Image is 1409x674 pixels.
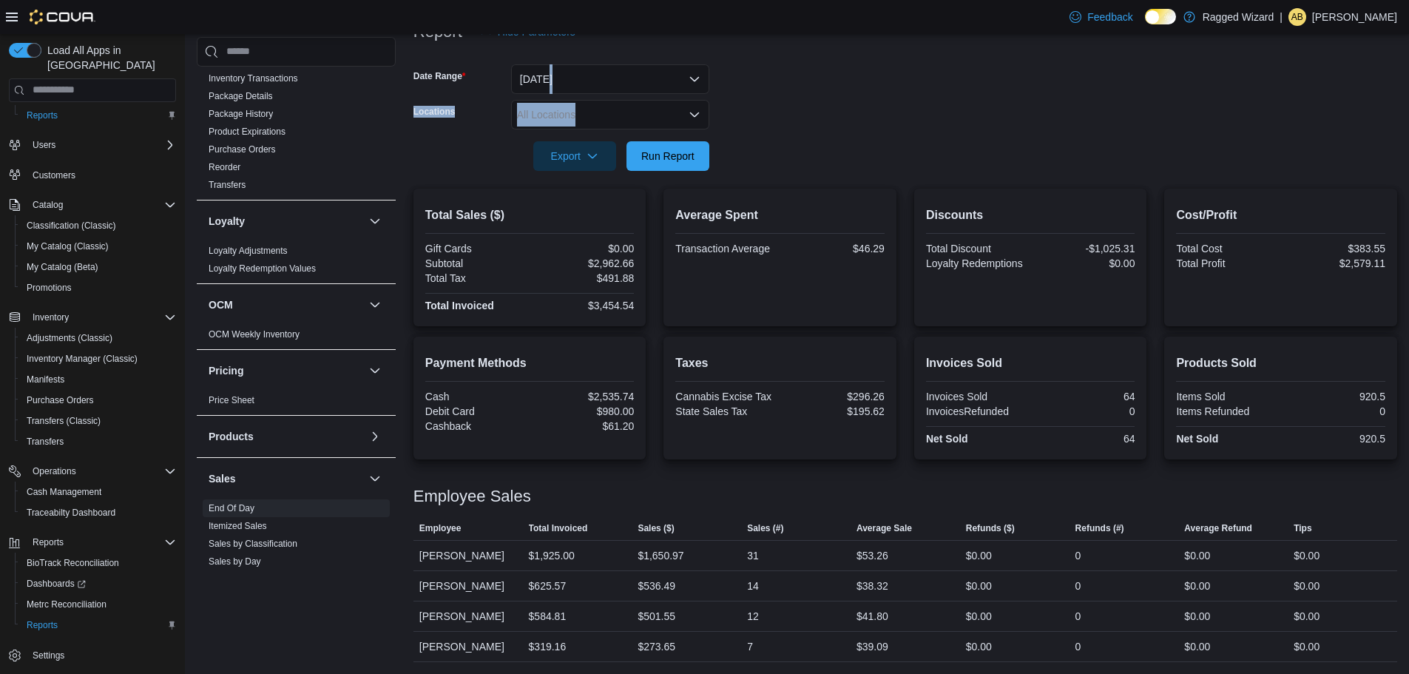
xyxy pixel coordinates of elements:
span: Package Details [209,90,273,102]
span: Classification (Classic) [27,220,116,232]
span: Operations [33,465,76,477]
div: 14 [747,577,759,595]
span: Reports [27,619,58,631]
div: $980.00 [533,405,634,417]
div: $0.00 [966,547,992,565]
div: $38.32 [856,577,888,595]
span: Catalog [27,196,176,214]
div: $625.57 [529,577,567,595]
div: $0.00 [533,243,634,255]
div: Subtotal [425,257,527,269]
a: Package History [209,109,273,119]
button: Transfers [15,431,182,452]
span: Product Expirations [209,126,285,138]
div: $273.65 [638,638,675,656]
a: Reports [21,107,64,124]
span: Tips [1294,522,1311,534]
span: Sales by Day [209,556,261,567]
a: Reorder [209,162,240,172]
span: Purchase Orders [209,144,276,155]
span: Users [27,136,176,154]
div: [PERSON_NAME] [413,632,523,661]
div: $0.00 [966,607,992,625]
button: Transfers (Classic) [15,411,182,431]
div: $0.00 [1184,607,1210,625]
div: $2,579.11 [1284,257,1385,269]
a: Promotions [21,279,78,297]
a: Inventory Transactions [209,73,298,84]
a: OCM Weekly Inventory [209,329,300,340]
button: Reports [3,532,182,553]
span: Reports [21,616,176,634]
span: Settings [27,646,176,664]
button: Classification (Classic) [15,215,182,236]
div: 0 [1075,547,1081,565]
span: Inventory [27,309,176,326]
div: [PERSON_NAME] [413,571,523,601]
span: Dashboards [27,578,86,590]
div: [PERSON_NAME] [413,601,523,631]
a: Transfers [209,180,246,190]
a: Classification (Classic) [21,217,122,235]
span: Sales by Classification [209,538,297,550]
span: Manifests [21,371,176,388]
button: Pricing [366,362,384,380]
button: Products [366,428,384,445]
a: BioTrack Reconciliation [21,554,125,572]
button: My Catalog (Beta) [15,257,182,277]
div: Total Profit [1176,257,1277,269]
div: Total Discount [926,243,1027,255]
div: $0.00 [966,638,992,656]
button: Catalog [3,195,182,215]
button: Operations [3,461,182,482]
span: Settings [33,650,64,661]
span: Promotions [21,279,176,297]
div: $0.00 [1294,577,1320,595]
div: 7 [747,638,753,656]
button: Catalog [27,196,69,214]
h3: Employee Sales [413,488,531,505]
div: 0 [1075,607,1081,625]
span: Package History [209,108,273,120]
a: Transfers (Classic) [21,412,107,430]
div: 0 [1284,405,1385,417]
div: 920.5 [1284,433,1385,445]
div: [PERSON_NAME] [413,541,523,570]
a: My Catalog (Classic) [21,237,115,255]
a: Loyalty Adjustments [209,246,288,256]
a: Transfers [21,433,70,451]
span: Metrc Reconciliation [21,596,176,613]
button: Manifests [15,369,182,390]
span: Reports [27,109,58,121]
h2: Average Spent [675,206,885,224]
div: 31 [747,547,759,565]
div: 0 [1033,405,1135,417]
div: $0.00 [1294,547,1320,565]
div: Loyalty [197,242,396,283]
a: Settings [27,647,70,664]
p: Ragged Wizard [1203,8,1274,26]
div: $319.16 [529,638,567,656]
button: Purchase Orders [15,390,182,411]
div: 0 [1075,577,1081,595]
span: Customers [33,169,75,181]
span: Catalog [33,199,63,211]
h2: Products Sold [1176,354,1385,372]
div: $296.26 [783,391,885,402]
div: $501.55 [638,607,675,625]
div: $3,454.54 [533,300,634,311]
span: Refunds ($) [966,522,1015,534]
div: $0.00 [966,577,992,595]
button: Users [27,136,61,154]
div: $536.49 [638,577,675,595]
h3: Loyalty [209,214,245,229]
span: Metrc Reconciliation [27,599,107,610]
span: Price Sheet [209,394,254,406]
div: $584.81 [529,607,567,625]
div: $46.29 [783,243,885,255]
span: Inventory Manager (Classic) [21,350,176,368]
div: Items Sold [1176,391,1277,402]
div: InvoicesRefunded [926,405,1027,417]
div: Pricing [197,391,396,415]
div: $61.20 [533,420,634,432]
